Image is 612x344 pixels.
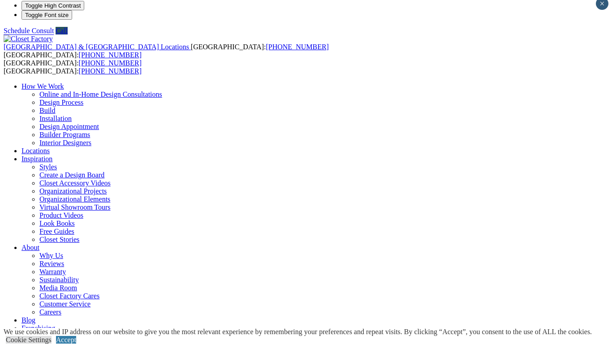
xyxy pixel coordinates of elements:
a: Closet Accessory Videos [39,179,111,187]
a: Design Process [39,99,83,106]
button: Toggle High Contrast [22,1,84,10]
a: Customer Service [39,300,91,308]
a: Interior Designers [39,139,91,146]
span: [GEOGRAPHIC_DATA]: [GEOGRAPHIC_DATA]: [4,59,142,75]
a: Look Books [39,219,75,227]
a: Online and In-Home Design Consultations [39,90,162,98]
a: Builder Programs [39,131,90,138]
a: Why Us [39,252,63,259]
a: Media Room [39,284,77,292]
a: Accept [56,336,76,344]
a: Product Videos [39,211,83,219]
a: [PHONE_NUMBER] [266,43,328,51]
img: Closet Factory [4,35,53,43]
a: [PHONE_NUMBER] [79,59,142,67]
a: Inspiration [22,155,52,163]
span: [GEOGRAPHIC_DATA] & [GEOGRAPHIC_DATA] Locations [4,43,189,51]
a: [PHONE_NUMBER] [79,51,142,59]
a: Organizational Projects [39,187,107,195]
a: Build [39,107,56,114]
span: [GEOGRAPHIC_DATA]: [GEOGRAPHIC_DATA]: [4,43,329,59]
div: We use cookies and IP address on our website to give you the most relevant experience by remember... [4,328,592,336]
a: Design Appointment [39,123,99,130]
a: About [22,244,39,251]
a: Closet Stories [39,236,79,243]
a: [GEOGRAPHIC_DATA] & [GEOGRAPHIC_DATA] Locations [4,43,191,51]
button: Toggle Font size [22,10,72,20]
span: Toggle High Contrast [25,2,81,9]
a: Installation [39,115,72,122]
a: Schedule Consult [4,27,54,34]
a: Styles [39,163,57,171]
a: Organizational Elements [39,195,110,203]
span: Toggle Font size [25,12,69,18]
a: Free Guides [39,228,74,235]
a: Careers [39,308,61,316]
a: Cookie Settings [6,336,52,344]
a: Create a Design Board [39,171,104,179]
a: Warranty [39,268,66,275]
a: Call [56,27,68,34]
a: Virtual Showroom Tours [39,203,111,211]
a: Blog [22,316,35,324]
a: Sustainability [39,276,79,284]
a: How We Work [22,82,64,90]
a: Locations [22,147,50,155]
a: Reviews [39,260,64,267]
a: Franchising [22,324,56,332]
a: Closet Factory Cares [39,292,99,300]
a: [PHONE_NUMBER] [79,67,142,75]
